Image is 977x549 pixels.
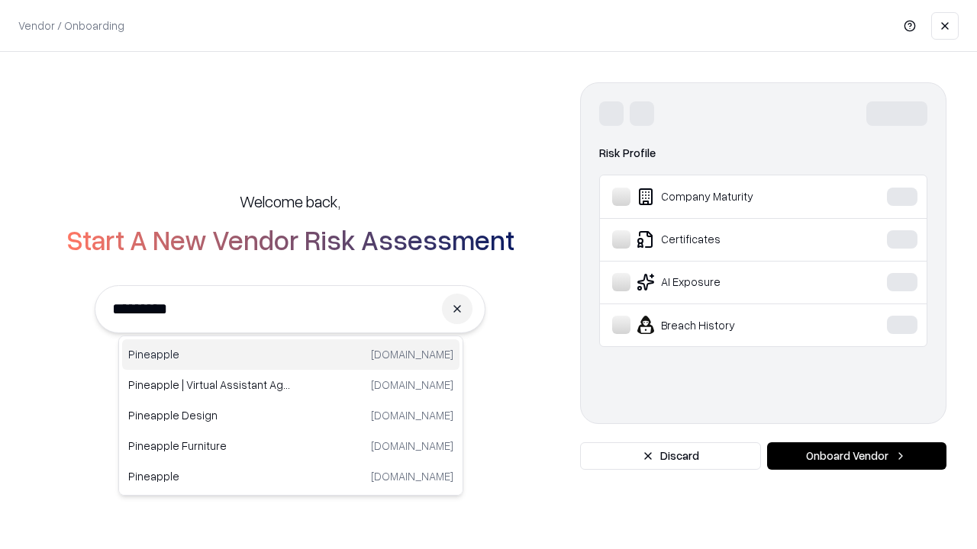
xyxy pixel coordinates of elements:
[371,346,453,362] p: [DOMAIN_NAME]
[371,407,453,423] p: [DOMAIN_NAME]
[128,407,291,423] p: Pineapple Design
[612,273,840,291] div: AI Exposure
[371,377,453,393] p: [DOMAIN_NAME]
[612,230,840,249] div: Certificates
[128,438,291,454] p: Pineapple Furniture
[371,438,453,454] p: [DOMAIN_NAME]
[128,346,291,362] p: Pineapple
[371,468,453,484] p: [DOMAIN_NAME]
[599,144,927,162] div: Risk Profile
[612,316,840,334] div: Breach History
[580,442,761,470] button: Discard
[612,188,840,206] div: Company Maturity
[18,18,124,34] p: Vendor / Onboarding
[240,191,340,212] h5: Welcome back,
[118,335,463,496] div: Suggestions
[66,224,514,255] h2: Start A New Vendor Risk Assessment
[767,442,946,470] button: Onboard Vendor
[128,377,291,393] p: Pineapple | Virtual Assistant Agency
[128,468,291,484] p: Pineapple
